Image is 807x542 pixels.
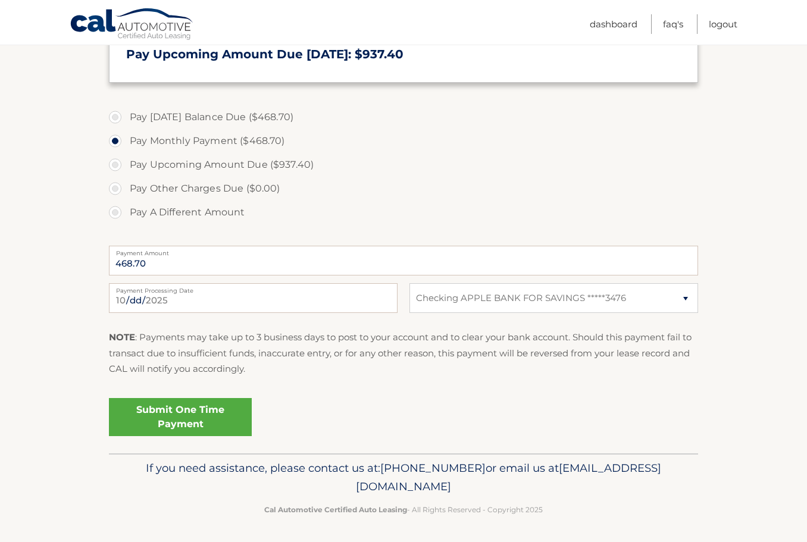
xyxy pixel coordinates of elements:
a: Logout [709,14,737,34]
label: Pay Other Charges Due ($0.00) [109,177,698,200]
span: [PHONE_NUMBER] [380,461,486,475]
label: Pay [DATE] Balance Due ($468.70) [109,105,698,129]
label: Payment Processing Date [109,283,398,293]
input: Payment Date [109,283,398,313]
h3: Pay Upcoming Amount Due [DATE]: $937.40 [126,47,681,62]
p: If you need assistance, please contact us at: or email us at [117,459,690,497]
label: Pay A Different Amount [109,200,698,224]
label: Pay Monthly Payment ($468.70) [109,129,698,153]
a: FAQ's [663,14,683,34]
a: Submit One Time Payment [109,398,252,436]
strong: NOTE [109,331,135,343]
a: Dashboard [590,14,637,34]
label: Pay Upcoming Amount Due ($937.40) [109,153,698,177]
p: : Payments may take up to 3 business days to post to your account and to clear your bank account.... [109,330,698,377]
strong: Cal Automotive Certified Auto Leasing [264,505,407,514]
input: Payment Amount [109,246,698,275]
p: - All Rights Reserved - Copyright 2025 [117,503,690,516]
a: Cal Automotive [70,8,195,42]
label: Payment Amount [109,246,698,255]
